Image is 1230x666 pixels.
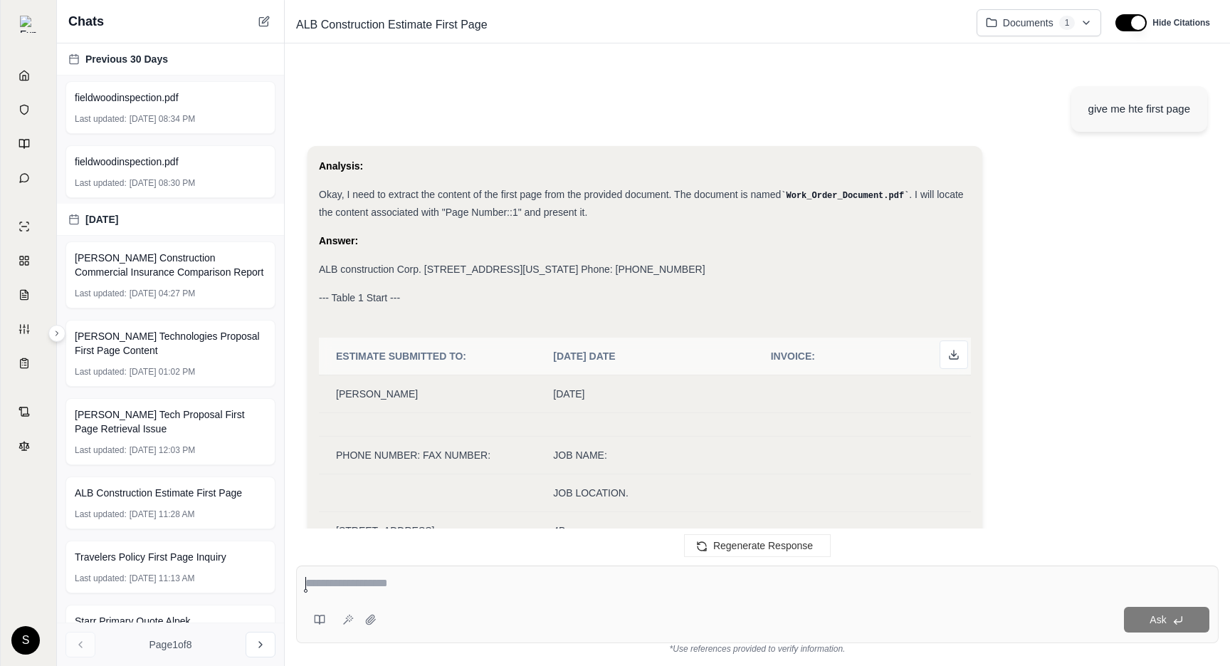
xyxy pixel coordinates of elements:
a: Chat [9,162,48,194]
span: ALB Construction Estimate First Page [75,486,242,500]
span: [DATE] DATE [553,350,615,362]
span: Regenerate Response [713,540,813,551]
button: New Chat [256,13,273,30]
a: Policy Comparisons [9,245,48,276]
img: Expand sidebar [20,16,37,33]
span: Travelers Policy First Page Inquiry [75,550,226,564]
a: Documents Vault [9,94,48,125]
span: . I will locate the content associated with "Page Number::1" and present it. [319,189,964,218]
span: Hide Citations [1152,17,1210,28]
a: Coverage Table [9,348,48,379]
span: [DATE] [553,388,584,400]
span: [STREET_ADDRESS] [336,525,434,536]
div: *Use references provided to verify information. [296,643,1219,655]
span: [PERSON_NAME] Technologies Proposal First Page Content [75,329,266,358]
span: [DATE] 11:28 AM [130,509,195,520]
span: INVOICE: [771,350,815,362]
a: Single Policy [9,211,48,242]
strong: Analysis: [319,160,363,172]
span: ALB Construction Estimate First Page [290,14,493,36]
span: [PERSON_NAME] Tech Proposal First Page Retrieval Issue [75,407,266,436]
span: Last updated: [75,573,127,584]
span: [DATE] 08:34 PM [130,113,195,125]
div: give me hte first page [1088,100,1190,118]
code: Work_Order_Document.pdf [781,191,909,201]
span: 1 [1059,16,1076,30]
span: [DATE] 01:02 PM [130,366,195,378]
span: Last updated: [75,288,127,299]
div: Edit Title [290,14,965,36]
a: Claim Coverage [9,279,48,311]
button: Ask [1124,607,1209,633]
span: JOB NAME: [553,449,606,461]
button: Regenerate Response [684,534,831,557]
span: ESTIMATE SUBMITTED TO: [336,350,466,362]
span: PHONE NUMBER: FAX NUMBER: [336,449,490,461]
a: Home [9,60,48,91]
button: Expand sidebar [14,10,43,38]
a: Prompt Library [9,128,48,160]
span: Last updated: [75,444,127,456]
span: Last updated: [75,366,127,378]
span: 4B [553,525,565,536]
span: [DATE] 04:27 PM [130,288,195,299]
span: ALB construction Corp. [STREET_ADDRESS][US_STATE] Phone: [PHONE_NUMBER] [319,264,705,275]
a: Custom Report [9,313,48,345]
div: S [11,626,40,655]
span: Ask [1150,614,1166,625]
span: fieldwoodinspection.pdf [75,90,179,105]
span: [DATE] 08:30 PM [130,177,195,189]
span: fieldwoodinspection.pdf [75,155,179,169]
span: Chats [68,11,104,31]
span: --- Table 1 Start --- [319,292,400,303]
span: Okay, I need to extract the content of the first page from the provided document. The document is... [319,189,781,200]
span: [DATE] 12:03 PM [130,444,195,456]
span: [DATE] [85,212,118,227]
button: Expand sidebar [48,325,65,342]
span: Documents [1003,16,1053,30]
a: Legal Search Engine [9,430,48,462]
span: Starr Primary Quote Alpek [DATE].pdf [75,614,203,628]
button: Documents1 [977,9,1102,36]
span: [PERSON_NAME] [336,388,418,400]
span: Last updated: [75,177,127,189]
span: [DATE] 11:13 AM [130,573,195,584]
button: Download as Excel [940,340,968,369]
span: Last updated: [75,113,127,125]
a: Contract Analysis [9,396,48,427]
span: [PERSON_NAME] Construction Commercial Insurance Comparison Report [75,251,266,279]
span: JOB LOCATION. [553,487,629,499]
span: Page 1 of 8 [149,638,192,652]
strong: Answer: [319,235,358,246]
span: Previous 30 Days [85,52,168,66]
span: Last updated: [75,509,127,520]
